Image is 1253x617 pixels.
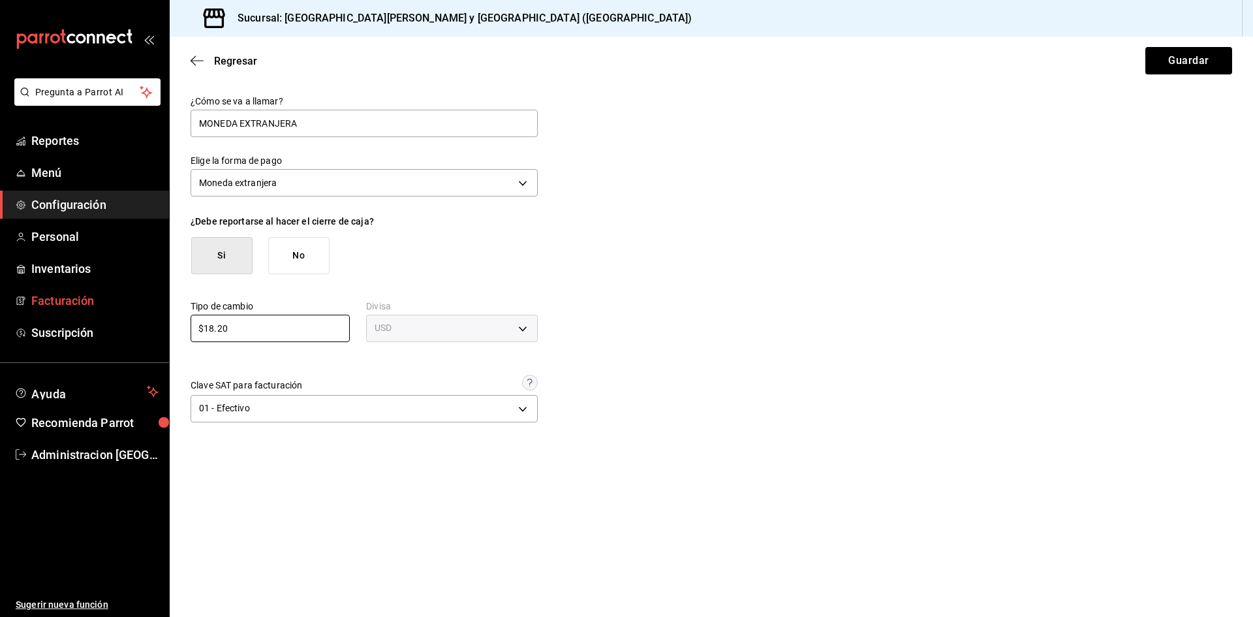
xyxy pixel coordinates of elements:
[9,95,161,108] a: Pregunta a Parrot AI
[191,237,253,274] button: Si
[31,228,159,245] span: Personal
[31,324,159,341] span: Suscripción
[268,237,330,274] button: No
[31,292,159,309] span: Facturación
[191,395,538,422] div: 01 - Efectivo
[366,301,538,310] label: Divisa
[35,86,140,99] span: Pregunta a Parrot AI
[191,55,257,67] button: Regresar
[1145,47,1232,74] button: Guardar
[191,321,350,336] input: $0.00
[31,260,159,277] span: Inventarios
[191,380,302,390] div: Clave SAT para facturación
[31,132,159,150] span: Reportes
[31,196,159,214] span: Configuración
[227,10,692,26] h3: Sucursal: [GEOGRAPHIC_DATA][PERSON_NAME] y [GEOGRAPHIC_DATA] ([GEOGRAPHIC_DATA])
[31,446,159,464] span: Administracion [GEOGRAPHIC_DATA][PERSON_NAME]
[191,169,538,197] div: Moneda extranjera
[191,156,538,165] label: Elige la forma de pago
[31,384,142,400] span: Ayuda
[366,315,538,342] div: USD
[14,78,161,106] button: Pregunta a Parrot AI
[31,164,159,182] span: Menú
[191,97,538,106] label: ¿Cómo se va a llamar?
[144,34,154,44] button: open_drawer_menu
[16,598,159,612] span: Sugerir nueva función
[191,216,538,227] div: ¿Debe reportarse al hacer el cierre de caja?
[31,414,159,432] span: Recomienda Parrot
[191,301,350,310] label: Tipo de cambio
[214,55,257,67] span: Regresar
